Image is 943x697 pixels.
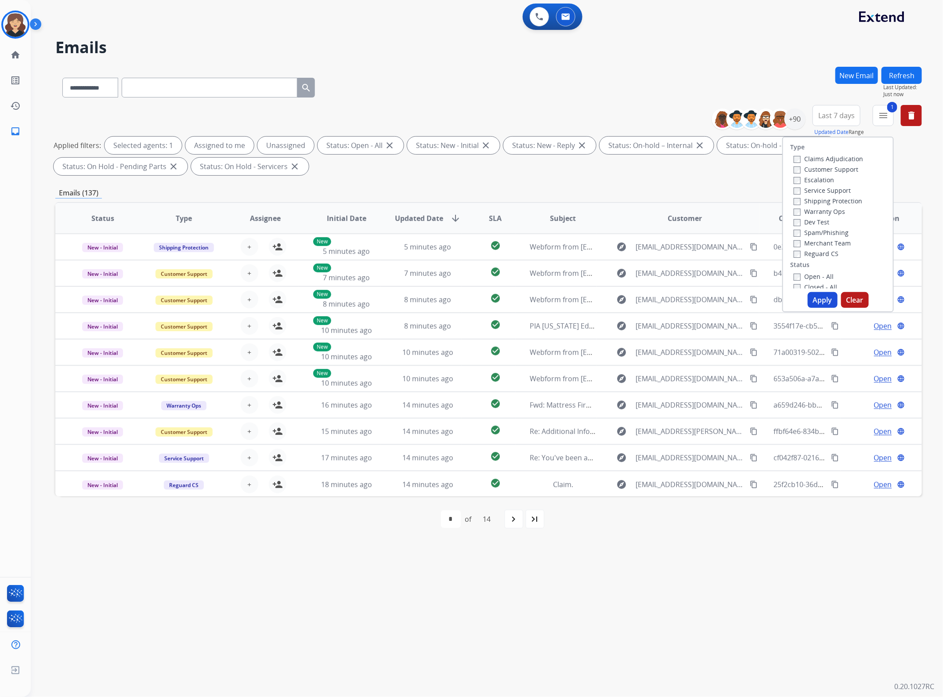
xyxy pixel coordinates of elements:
[616,373,627,384] mat-icon: explore
[773,321,905,331] span: 3554f17e-cb59-40c0-af11-0895a884a840
[272,321,283,331] mat-icon: person_add
[883,91,922,98] span: Just now
[321,400,372,410] span: 16 minutes ago
[794,188,801,195] input: Service Support
[395,213,443,224] span: Updated Date
[241,291,258,308] button: +
[616,268,627,278] mat-icon: explore
[835,67,878,84] button: New Email
[794,207,845,216] label: Warranty Ops
[55,188,102,199] p: Emails (137)
[897,296,905,303] mat-icon: language
[404,242,451,252] span: 5 minutes ago
[327,213,366,224] span: Initial Date
[874,426,892,437] span: Open
[636,400,745,410] span: [EMAIL_ADDRESS][DOMAIN_NAME]
[773,374,907,383] span: 653a506a-a7ac-4b0b-9228-0b8ba2fc7c5c
[530,295,729,304] span: Webform from [EMAIL_ADDRESS][DOMAIN_NAME] on [DATE]
[10,126,21,137] mat-icon: inbox
[794,198,801,205] input: Shipping Protection
[878,110,889,121] mat-icon: menu
[272,268,283,278] mat-icon: person_add
[831,401,839,409] mat-icon: content_copy
[490,372,501,383] mat-icon: check_circle
[490,398,501,409] mat-icon: check_circle
[476,510,498,528] div: 14
[185,137,254,154] div: Assigned to me
[773,295,908,304] span: db2d311a-6eb7-41e7-a5aa-52a3364b1ffd
[241,476,258,493] button: +
[897,269,905,277] mat-icon: language
[490,293,501,303] mat-icon: check_circle
[794,186,851,195] label: Service Support
[82,269,123,278] span: New - Initial
[241,396,258,414] button: +
[636,347,745,358] span: [EMAIL_ADDRESS][DOMAIN_NAME]
[897,401,905,409] mat-icon: language
[841,292,869,308] button: Clear
[481,140,491,151] mat-icon: close
[636,268,745,278] span: [EMAIL_ADDRESS][DOMAIN_NAME]
[874,452,892,463] span: Open
[750,427,758,435] mat-icon: content_copy
[313,343,331,351] p: New
[289,161,300,172] mat-icon: close
[794,251,801,258] input: Reguard CS
[54,140,101,151] p: Applied filters:
[241,423,258,440] button: +
[883,84,922,91] span: Last Updated:
[616,452,627,463] mat-icon: explore
[402,426,453,436] span: 14 minutes ago
[384,140,395,151] mat-icon: close
[82,454,123,463] span: New - Initial
[897,454,905,462] mat-icon: language
[750,401,758,409] mat-icon: content_copy
[490,319,501,330] mat-icon: check_circle
[82,427,123,437] span: New - Initial
[794,155,863,163] label: Claims Adjudication
[794,230,801,237] input: Spam/Phishing
[155,348,213,358] span: Customer Support
[831,375,839,383] mat-icon: content_copy
[550,213,576,224] span: Subject
[321,453,372,462] span: 17 minutes ago
[82,322,123,331] span: New - Initial
[530,242,729,252] span: Webform from [EMAIL_ADDRESS][DOMAIN_NAME] on [DATE]
[191,158,309,175] div: Status: On Hold - Servicers
[272,347,283,358] mat-icon: person_add
[874,347,892,358] span: Open
[490,240,501,251] mat-icon: check_circle
[577,140,587,151] mat-icon: close
[616,479,627,490] mat-icon: explore
[323,273,370,282] span: 7 minutes ago
[831,322,839,330] mat-icon: content_copy
[82,243,123,252] span: New - Initial
[897,243,905,251] mat-icon: language
[616,426,627,437] mat-icon: explore
[794,240,801,247] input: Merchant Team
[241,370,258,387] button: +
[553,480,573,489] span: Claim.
[247,268,251,278] span: +
[773,347,902,357] span: 71a00319-502f-44ff-a92b-d2be3fe548fb
[814,128,864,136] span: Range
[272,373,283,384] mat-icon: person_add
[489,213,502,224] span: SLA
[313,264,331,272] p: New
[897,427,905,435] mat-icon: language
[250,213,281,224] span: Assignee
[616,321,627,331] mat-icon: explore
[465,514,472,524] div: of
[321,426,372,436] span: 15 minutes ago
[530,347,729,357] span: Webform from [EMAIL_ADDRESS][DOMAIN_NAME] on [DATE]
[794,228,849,237] label: Spam/Phishing
[402,347,453,357] span: 10 minutes ago
[272,452,283,463] mat-icon: person_add
[874,400,892,410] span: Open
[155,322,213,331] span: Customer Support
[794,166,801,173] input: Customer Support
[794,249,838,258] label: Reguard CS
[247,294,251,305] span: +
[247,479,251,490] span: +
[323,299,370,309] span: 8 minutes ago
